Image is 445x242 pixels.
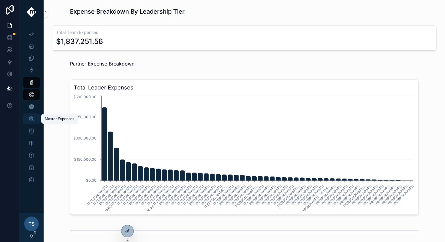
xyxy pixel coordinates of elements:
[272,184,295,207] text: [PERSON_NAME]
[86,184,109,207] text: [PERSON_NAME]
[290,184,312,207] text: [PERSON_NAME]
[73,136,97,140] tspan: $300,000.00
[27,7,37,17] img: App logo
[74,94,415,211] div: chart
[140,184,163,207] text: [PERSON_NAME]
[104,184,127,207] text: [PERSON_NAME]
[326,184,348,207] text: [PERSON_NAME]
[86,178,97,183] tspan: $0.00
[386,184,408,207] text: [PERSON_NAME]
[254,184,277,207] text: [PERSON_NAME]
[260,184,282,207] text: [PERSON_NAME]
[70,60,134,67] p: Partner Expense Breakdown
[73,115,97,119] tspan: $450,000.00
[188,184,211,207] text: [PERSON_NAME]
[194,184,217,207] text: [PERSON_NAME]
[45,116,74,121] div: Master Expenses
[302,184,325,207] text: [PERSON_NAME]
[116,184,139,207] text: [PERSON_NAME]
[146,184,169,207] text: [PERSON_NAME]
[234,184,259,208] text: [PERSON_NAME]...
[218,184,241,207] text: [PERSON_NAME]
[392,184,414,207] text: [PERSON_NAME]
[74,83,415,92] h3: Total Leader Expenses
[296,184,318,207] text: [PERSON_NAME]
[28,220,35,227] span: TS
[248,184,271,207] text: [PERSON_NAME]
[314,184,337,207] text: [PERSON_NAME]
[242,184,265,207] text: [PERSON_NAME]
[374,184,397,207] text: [PERSON_NAME]
[134,184,157,207] text: [PERSON_NAME]
[276,184,300,208] text: [PERSON_NAME]...
[19,24,44,193] div: scrollable content
[90,184,133,227] text: [PERSON_NAME]/[PERSON_NAME]
[368,184,391,207] text: [PERSON_NAME]
[332,184,354,207] text: [PERSON_NAME]
[356,184,378,207] text: [PERSON_NAME]
[74,157,97,162] tspan: $150,000.00
[92,184,115,207] text: [PERSON_NAME]
[297,184,331,217] text: [PERSON_NAME] Kleinhe...
[342,184,366,208] text: [PERSON_NAME]...
[338,184,361,207] text: [PERSON_NAME]
[122,184,145,207] text: [PERSON_NAME]
[203,184,229,209] text: [PERSON_NAME]/...
[158,184,181,207] text: [PERSON_NAME]
[200,184,222,207] text: [PERSON_NAME]
[350,184,372,207] text: [PERSON_NAME]
[212,184,235,207] text: [PERSON_NAME]
[70,7,185,16] h1: Expense Breakdown By Leadership Tier
[56,37,103,46] div: $1,837,251.56
[284,184,307,207] text: [PERSON_NAME]
[230,184,252,207] text: [PERSON_NAME]
[98,184,121,207] text: [PERSON_NAME]
[176,184,199,207] text: [PERSON_NAME]
[320,184,342,207] text: [PERSON_NAME]
[128,184,151,207] text: [PERSON_NAME]
[266,184,288,207] text: [PERSON_NAME]
[56,29,433,35] h3: Total Team Expenses
[73,95,97,99] tspan: $600,000.00
[182,184,205,207] text: [PERSON_NAME]
[362,184,384,207] text: [PERSON_NAME]
[224,184,247,207] text: [PERSON_NAME]
[164,184,187,207] text: [PERSON_NAME]
[170,184,193,207] text: [PERSON_NAME]
[380,184,402,207] text: [PERSON_NAME]
[143,184,175,216] text: Mackay [PERSON_NAME]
